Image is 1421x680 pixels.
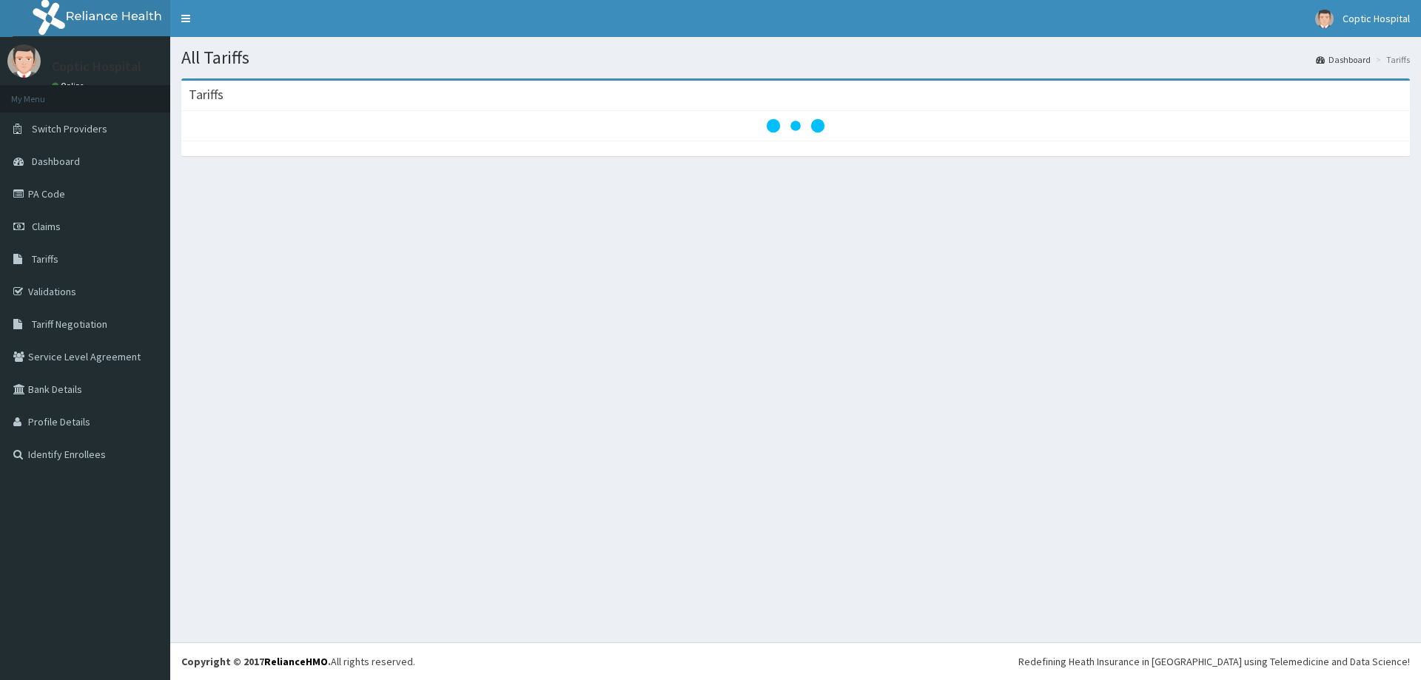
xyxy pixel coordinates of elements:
[32,122,107,135] span: Switch Providers
[766,96,825,155] svg: audio-loading
[264,655,328,668] a: RelianceHMO
[189,88,224,101] h3: Tariffs
[1372,53,1410,66] li: Tariffs
[52,81,87,91] a: Online
[181,48,1410,67] h1: All Tariffs
[32,317,107,331] span: Tariff Negotiation
[7,44,41,78] img: User Image
[32,252,58,266] span: Tariffs
[32,220,61,233] span: Claims
[52,60,141,73] p: Coptic Hospital
[181,655,331,668] strong: Copyright © 2017 .
[1343,12,1410,25] span: Coptic Hospital
[1316,53,1371,66] a: Dashboard
[1018,654,1410,669] div: Redefining Heath Insurance in [GEOGRAPHIC_DATA] using Telemedicine and Data Science!
[170,642,1421,680] footer: All rights reserved.
[32,155,80,168] span: Dashboard
[1315,10,1334,28] img: User Image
